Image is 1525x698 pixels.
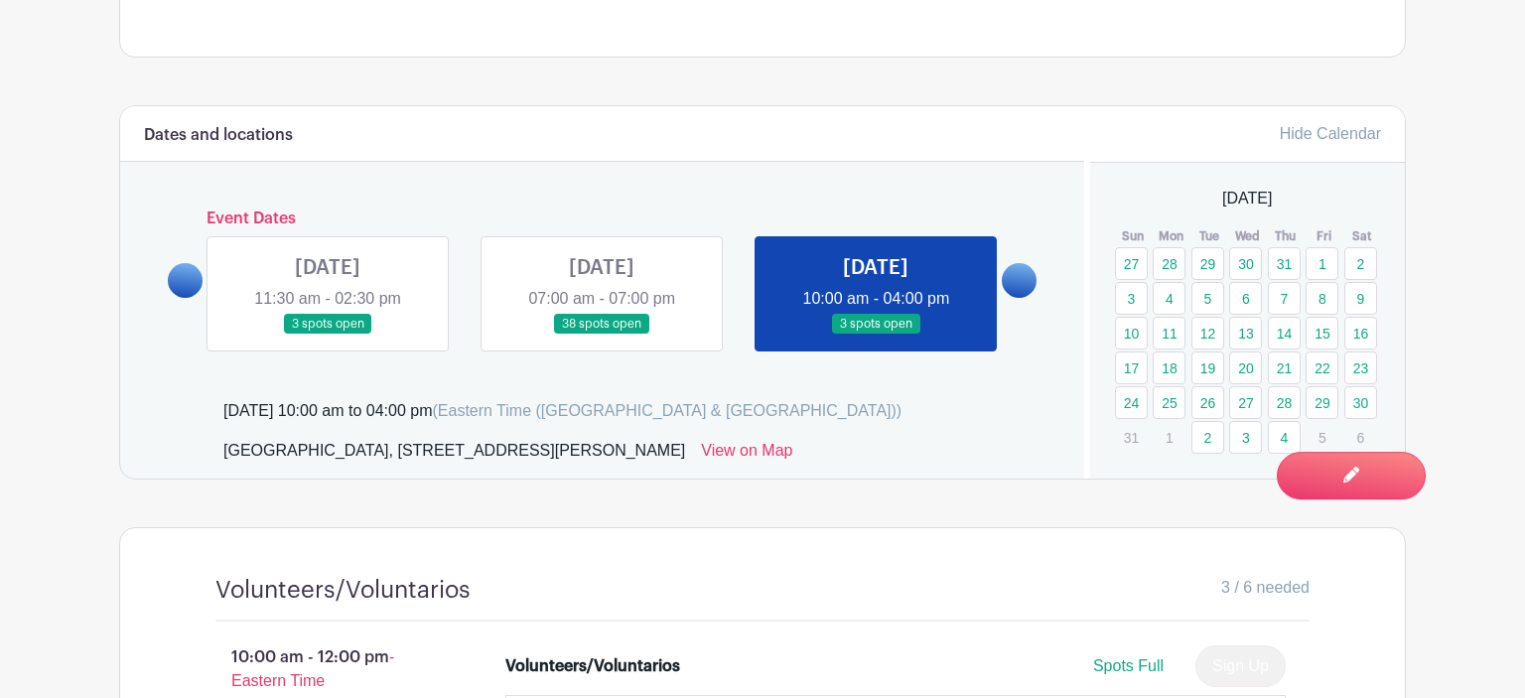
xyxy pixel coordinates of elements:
th: Tue [1190,226,1229,246]
span: Spots Full [1093,657,1164,674]
a: 17 [1115,351,1148,384]
p: 31 [1115,422,1148,453]
a: Hide Calendar [1280,125,1381,142]
a: 6 [1229,282,1262,315]
a: 25 [1153,386,1185,419]
a: 5 [1191,282,1224,315]
a: 22 [1306,351,1338,384]
div: [DATE] 10:00 am to 04:00 pm [223,399,901,423]
a: 3 [1229,421,1262,454]
p: 5 [1306,422,1338,453]
a: 14 [1268,317,1301,349]
h6: Event Dates [203,209,1002,228]
a: 8 [1306,282,1338,315]
a: 18 [1153,351,1185,384]
a: 30 [1229,247,1262,280]
a: 16 [1344,317,1377,349]
th: Wed [1228,226,1267,246]
a: 28 [1153,247,1185,280]
a: 28 [1268,386,1301,419]
th: Mon [1152,226,1190,246]
a: 27 [1229,386,1262,419]
th: Thu [1267,226,1306,246]
a: 23 [1344,351,1377,384]
div: Volunteers/Voluntarios [505,654,680,678]
a: 2 [1191,421,1224,454]
th: Fri [1305,226,1343,246]
a: 31 [1268,247,1301,280]
th: Sun [1114,226,1153,246]
a: 24 [1115,386,1148,419]
p: 1 [1153,422,1185,453]
a: 1 [1306,247,1338,280]
h4: Volunteers/Voluntarios [215,576,471,605]
a: View on Map [701,439,792,471]
div: [GEOGRAPHIC_DATA], [STREET_ADDRESS][PERSON_NAME] [223,439,685,471]
span: (Eastern Time ([GEOGRAPHIC_DATA] & [GEOGRAPHIC_DATA])) [432,402,901,419]
a: 19 [1191,351,1224,384]
a: 20 [1229,351,1262,384]
span: 3 / 6 needed [1221,576,1310,600]
a: 29 [1306,386,1338,419]
a: 30 [1344,386,1377,419]
a: 13 [1229,317,1262,349]
a: 9 [1344,282,1377,315]
a: 15 [1306,317,1338,349]
a: 4 [1153,282,1185,315]
a: 4 [1268,421,1301,454]
a: 21 [1268,351,1301,384]
a: 3 [1115,282,1148,315]
a: 29 [1191,247,1224,280]
p: 6 [1344,422,1377,453]
a: 12 [1191,317,1224,349]
a: 2 [1344,247,1377,280]
a: 27 [1115,247,1148,280]
a: 11 [1153,317,1185,349]
a: 26 [1191,386,1224,419]
a: 7 [1268,282,1301,315]
a: 10 [1115,317,1148,349]
th: Sat [1343,226,1382,246]
h6: Dates and locations [144,126,293,145]
span: [DATE] [1222,187,1272,210]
